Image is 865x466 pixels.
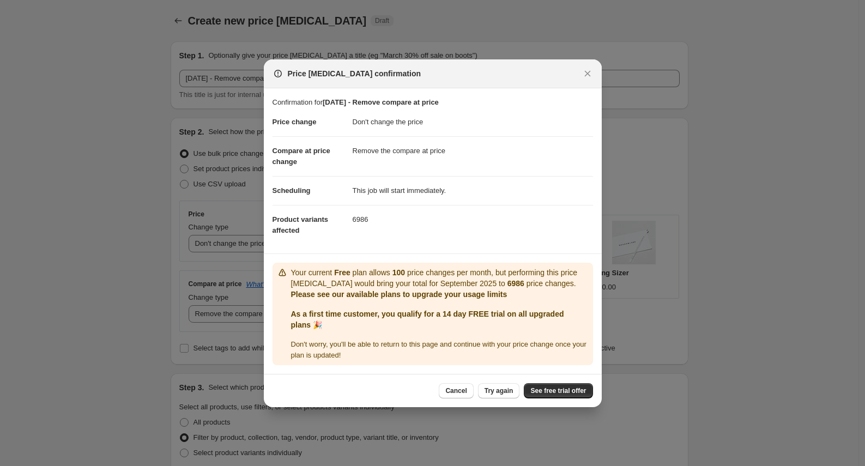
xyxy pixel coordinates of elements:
[291,310,564,329] b: As a first time customer, you qualify for a 14 day FREE trial on all upgraded plans 🎉
[288,68,421,79] span: Price [MEDICAL_DATA] confirmation
[392,268,405,277] b: 100
[291,340,586,359] span: Don ' t worry, you ' ll be able to return to this page and continue with your price change once y...
[273,186,311,195] span: Scheduling
[353,136,593,165] dd: Remove the compare at price
[485,386,513,395] span: Try again
[291,267,589,289] p: Your current plan allows price changes per month, but performing this price [MEDICAL_DATA] would ...
[353,205,593,234] dd: 6986
[353,176,593,205] dd: This job will start immediately.
[507,279,524,288] b: 6986
[478,383,520,398] button: Try again
[273,97,593,108] p: Confirmation for
[445,386,467,395] span: Cancel
[273,118,317,126] span: Price change
[323,98,439,106] b: [DATE] - Remove compare at price
[334,268,350,277] b: Free
[291,289,589,300] p: Please see our available plans to upgrade your usage limits
[353,108,593,136] dd: Don't change the price
[273,215,329,234] span: Product variants affected
[580,66,595,81] button: Close
[524,383,592,398] a: See free trial offer
[273,147,330,166] span: Compare at price change
[530,386,586,395] span: See free trial offer
[439,383,473,398] button: Cancel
